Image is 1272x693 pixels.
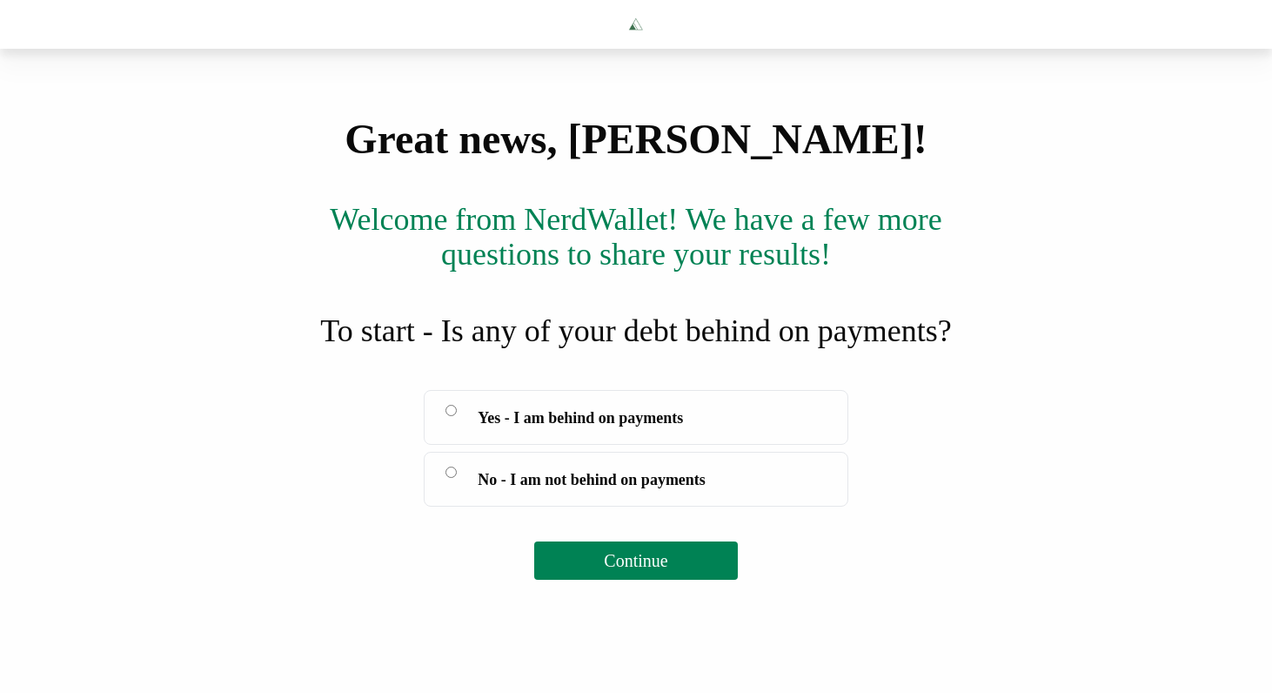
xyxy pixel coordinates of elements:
img: Tryascend.com [626,16,646,35]
span: Continue [604,551,667,570]
a: Tryascend.com [519,14,753,35]
span: No - I am not behind on payments [478,468,706,492]
button: Continue [534,542,737,580]
span: Yes - I am behind on payments [478,406,683,430]
div: Welcome from NerdWallet! We have a few more questions to share your results! [318,202,954,272]
input: No - I am not behind on payments [445,467,457,478]
input: Yes - I am behind on payments [445,405,457,416]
